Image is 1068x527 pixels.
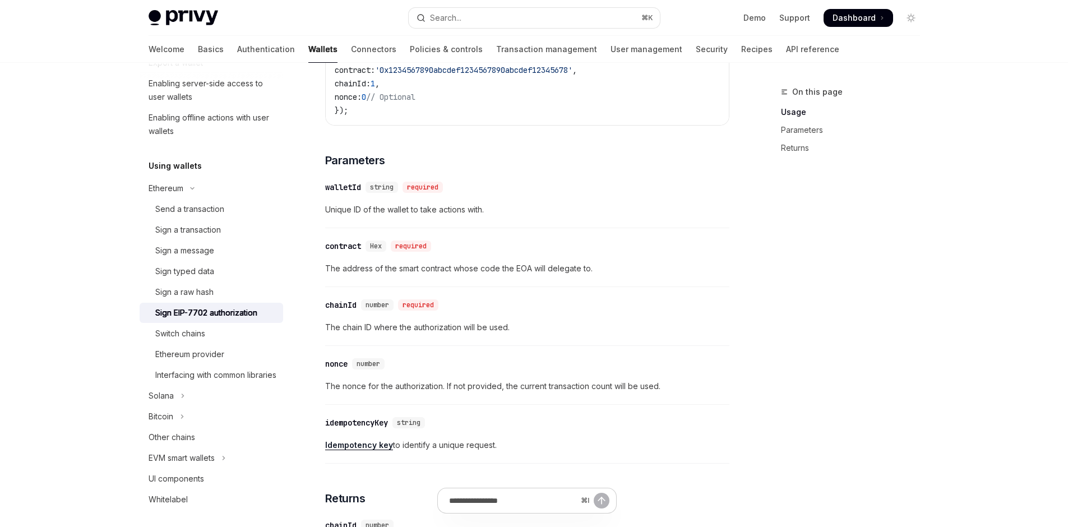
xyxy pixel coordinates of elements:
span: }); [335,105,348,115]
a: Support [779,12,810,24]
span: 0 [362,92,366,102]
a: Switch chains [140,323,283,344]
span: chainId: [335,78,371,89]
div: Send a transaction [155,202,224,216]
span: number [366,301,389,309]
span: 1 [371,78,375,89]
div: UI components [149,472,204,486]
a: Enabling offline actions with user wallets [140,108,283,141]
button: Toggle Bitcoin section [140,406,283,427]
div: Sign a transaction [155,223,221,237]
a: API reference [786,36,839,63]
a: Whitelabel [140,489,283,510]
span: // Optional [366,92,415,102]
a: Send a transaction [140,199,283,219]
div: required [398,299,438,311]
div: Bitcoin [149,410,173,423]
div: Switch chains [155,327,205,340]
a: Sign EIP-7702 authorization [140,303,283,323]
div: Ethereum [149,182,183,195]
a: Authentication [237,36,295,63]
div: Ethereum provider [155,348,224,361]
div: Enabling offline actions with user wallets [149,111,276,138]
div: Enabling server-side access to user wallets [149,77,276,104]
div: chainId [325,299,357,311]
a: Transaction management [496,36,597,63]
a: Other chains [140,427,283,447]
div: Search... [430,11,461,25]
button: Toggle Ethereum section [140,178,283,198]
button: Toggle Solana section [140,386,283,406]
span: nonce: [335,92,362,102]
button: Open search [409,8,660,28]
span: string [370,183,394,192]
span: Parameters [325,152,385,168]
span: '0x1234567890abcdef1234567890abcdef12345678' [375,65,572,75]
span: contract: [335,65,375,75]
div: nonce [325,358,348,369]
a: Recipes [741,36,773,63]
span: string [397,418,420,427]
a: Security [696,36,728,63]
span: The nonce for the authorization. If not provided, the current transaction count will be used. [325,380,729,393]
div: Sign a raw hash [155,285,214,299]
span: On this page [792,85,843,99]
div: Sign a message [155,244,214,257]
span: Unique ID of the wallet to take actions with. [325,203,729,216]
a: Welcome [149,36,184,63]
a: Interfacing with common libraries [140,365,283,385]
div: Whitelabel [149,493,188,506]
a: Sign a transaction [140,220,283,240]
div: Sign EIP-7702 authorization [155,306,257,320]
a: Sign a raw hash [140,282,283,302]
img: light logo [149,10,218,26]
span: to identify a unique request. [325,438,729,452]
a: Ethereum provider [140,344,283,364]
a: Basics [198,36,224,63]
span: The chain ID where the authorization will be used. [325,321,729,334]
div: required [391,241,431,252]
button: Toggle EVM smart wallets section [140,448,283,468]
a: UI components [140,469,283,489]
div: Solana [149,389,174,403]
span: , [375,78,380,89]
div: Sign typed data [155,265,214,278]
span: , [572,65,577,75]
a: Policies & controls [410,36,483,63]
span: number [357,359,380,368]
button: Toggle dark mode [902,9,920,27]
div: Other chains [149,431,195,444]
button: Send message [594,493,609,508]
div: contract [325,241,361,252]
div: Interfacing with common libraries [155,368,276,382]
a: Sign a message [140,241,283,261]
div: walletId [325,182,361,193]
span: Hex [370,242,382,251]
div: idempotencyKey [325,417,388,428]
a: Parameters [781,121,929,139]
a: Dashboard [824,9,893,27]
a: Demo [743,12,766,24]
div: EVM smart wallets [149,451,215,465]
h5: Using wallets [149,159,202,173]
div: required [403,182,443,193]
a: Sign typed data [140,261,283,281]
a: User management [611,36,682,63]
a: Connectors [351,36,396,63]
span: Dashboard [833,12,876,24]
input: Ask a question... [449,488,576,513]
a: Usage [781,103,929,121]
a: Wallets [308,36,337,63]
a: Returns [781,139,929,157]
span: ⌘ K [641,13,653,22]
a: Idempotency key [325,440,393,450]
span: The address of the smart contract whose code the EOA will delegate to. [325,262,729,275]
a: Enabling server-side access to user wallets [140,73,283,107]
